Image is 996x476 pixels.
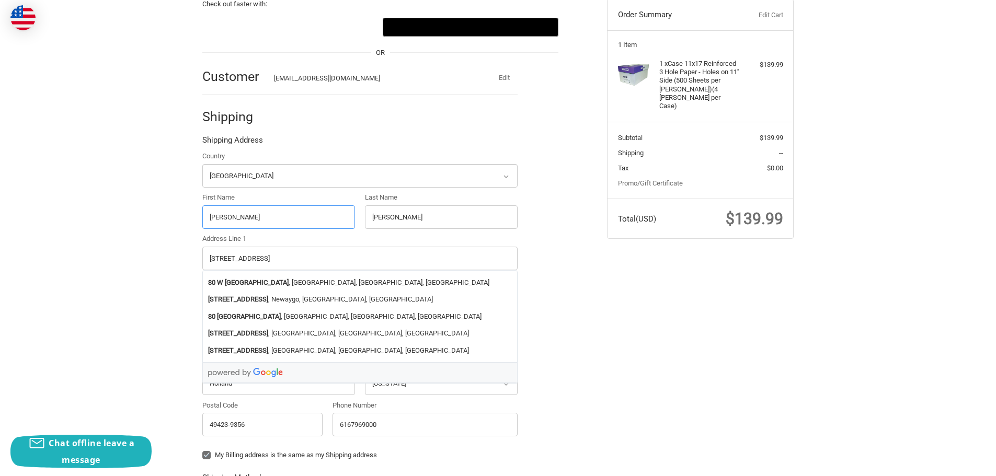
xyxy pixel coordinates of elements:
label: First Name [202,192,355,203]
label: Postal Code [202,400,323,411]
div: [EMAIL_ADDRESS][DOMAIN_NAME] [274,73,471,84]
img: duty and tax information for United States [10,5,36,30]
h3: Order Summary [618,10,731,20]
button: Chat offline leave a message [10,435,152,468]
strong: W [GEOGRAPHIC_DATA] [217,277,289,288]
a: Edit Cart [731,10,783,20]
label: Country [202,151,518,161]
strong: [STREET_ADDRESS] [208,328,268,339]
strong: 80 [208,311,215,322]
div: $139.99 [742,60,783,70]
li: , [GEOGRAPHIC_DATA], [GEOGRAPHIC_DATA], [GEOGRAPHIC_DATA] [203,342,517,359]
label: Phone Number [333,400,518,411]
strong: [STREET_ADDRESS] [208,294,268,305]
span: $139.99 [726,210,783,228]
button: Edit [490,71,518,85]
span: Tax [618,164,628,172]
li: , Newaygo, [GEOGRAPHIC_DATA], [GEOGRAPHIC_DATA] [203,291,517,308]
h3: 1 Item [618,41,783,49]
a: Promo/Gift Certificate [618,179,683,187]
label: My Billing address is the same as my Shipping address [202,451,518,459]
span: $0.00 [767,164,783,172]
span: Shipping [618,149,644,157]
li: , [GEOGRAPHIC_DATA], [GEOGRAPHIC_DATA], [GEOGRAPHIC_DATA] [203,274,517,291]
span: Subtotal [618,134,643,142]
span: $139.99 [760,134,783,142]
span: Total (USD) [618,214,656,224]
span: -- [779,149,783,157]
label: Address Line 1 [202,234,518,244]
legend: Shipping Address [202,134,263,151]
h2: Customer [202,68,264,85]
span: Chat offline leave a message [49,437,134,466]
h4: 1 x Case 11x17 Reinforced 3 Hole Paper - Holes on 11'' Side (500 Sheets per [PERSON_NAME])(4 [PER... [659,60,739,111]
iframe: PayPal-paypal [202,18,379,37]
label: Last Name [365,192,518,203]
button: Google Pay [383,18,559,37]
span: OR [371,48,390,58]
li: , [GEOGRAPHIC_DATA], [GEOGRAPHIC_DATA], [GEOGRAPHIC_DATA] [203,308,517,325]
li: , [GEOGRAPHIC_DATA], [GEOGRAPHIC_DATA], [GEOGRAPHIC_DATA] [203,325,517,342]
h2: Shipping [202,109,264,125]
strong: [GEOGRAPHIC_DATA] [217,311,281,322]
strong: [STREET_ADDRESS] [208,345,268,356]
strong: 80 [208,277,215,288]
